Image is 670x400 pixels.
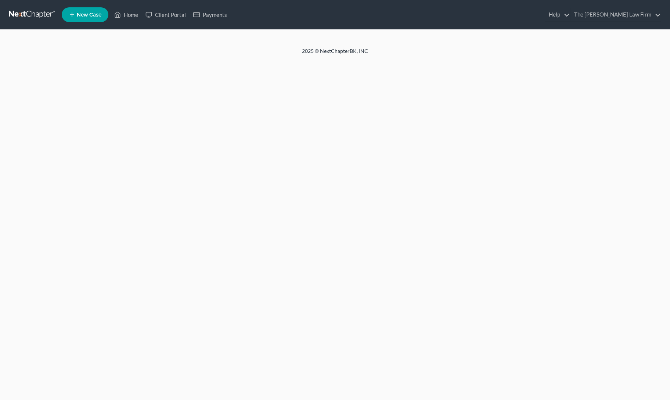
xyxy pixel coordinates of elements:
[111,8,142,21] a: Home
[190,8,231,21] a: Payments
[570,8,661,21] a: The [PERSON_NAME] Law Firm
[126,47,544,61] div: 2025 © NextChapterBK, INC
[545,8,570,21] a: Help
[62,7,108,22] new-legal-case-button: New Case
[142,8,190,21] a: Client Portal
